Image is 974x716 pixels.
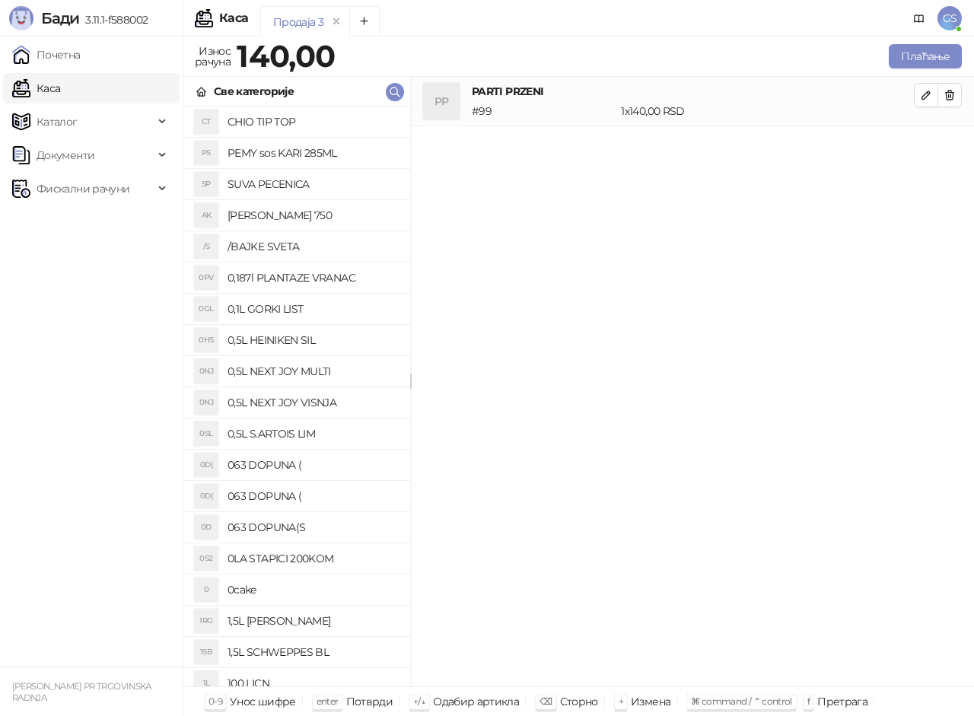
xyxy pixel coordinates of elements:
[273,14,323,30] div: Продаја 3
[937,6,962,30] span: GS
[37,173,129,204] span: Фискални рачуни
[230,692,296,711] div: Унос шифре
[41,9,79,27] span: Бади
[79,13,148,27] span: 3.11.1-f588002
[228,422,398,446] h4: 0,5L S.ARTOIS LIM
[194,141,218,165] div: PS
[194,640,218,664] div: 1SB
[560,692,598,711] div: Сторно
[228,609,398,633] h4: 1,5L [PERSON_NAME]
[228,546,398,571] h4: 0LA STAPICI 200KOM
[194,390,218,415] div: 0NJ
[194,297,218,321] div: 0GL
[228,172,398,196] h4: SUVA PECENICA
[208,695,222,707] span: 0-9
[194,172,218,196] div: SP
[817,692,867,711] div: Претрага
[691,695,792,707] span: ⌘ command / ⌃ control
[228,484,398,508] h4: 063 DOPUNA (
[346,692,393,711] div: Потврди
[183,107,410,686] div: grid
[194,422,218,446] div: 0SL
[194,234,218,259] div: /S
[219,12,248,24] div: Каса
[37,140,94,170] span: Документи
[194,671,218,695] div: 1L
[423,83,460,119] div: PP
[228,578,398,602] h4: 0cake
[194,578,218,602] div: 0
[214,83,294,100] div: Све категорије
[228,328,398,352] h4: 0,5L HEINIKEN SIL
[194,546,218,571] div: 0S2
[228,359,398,383] h4: 0,5L NEXT JOY MULTI
[228,671,398,695] h4: 100 LICN
[194,266,218,290] div: 0PV
[326,15,346,28] button: remove
[228,640,398,664] h4: 1,5L SCHWEPPES BL
[889,44,962,68] button: Плаћање
[907,6,931,30] a: Документација
[12,40,81,70] a: Почетна
[228,453,398,477] h4: 063 DOPUNA (
[469,103,618,119] div: # 99
[194,609,218,633] div: 1RG
[194,328,218,352] div: 0HS
[228,515,398,539] h4: 063 DOPUNA(S
[228,110,398,134] h4: CHIO TIP TOP
[433,692,519,711] div: Одабир артикла
[228,203,398,228] h4: [PERSON_NAME] 750
[194,453,218,477] div: 0D(
[192,41,234,72] div: Износ рачуна
[194,203,218,228] div: AK
[413,695,425,707] span: ↑/↓
[540,695,552,707] span: ⌫
[631,692,670,711] div: Измена
[619,695,623,707] span: +
[194,110,218,134] div: CT
[349,6,380,37] button: Add tab
[37,107,78,137] span: Каталог
[12,73,60,103] a: Каса
[228,390,398,415] h4: 0,5L NEXT JOY VISNJA
[228,234,398,259] h4: /BAJKE SVETA
[228,141,398,165] h4: PEMY sos KARI 285ML
[807,695,810,707] span: f
[237,37,335,75] strong: 140,00
[12,681,151,703] small: [PERSON_NAME] PR TRGOVINSKA RADNJA
[9,6,33,30] img: Logo
[228,266,398,290] h4: 0,187l PLANTAZE VRANAC
[194,359,218,383] div: 0NJ
[228,297,398,321] h4: 0,1L GORKI LIST
[317,695,339,707] span: enter
[194,515,218,539] div: 0D
[194,484,218,508] div: 0D(
[472,83,914,100] h4: PARTI PRZENI
[618,103,917,119] div: 1 x 140,00 RSD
